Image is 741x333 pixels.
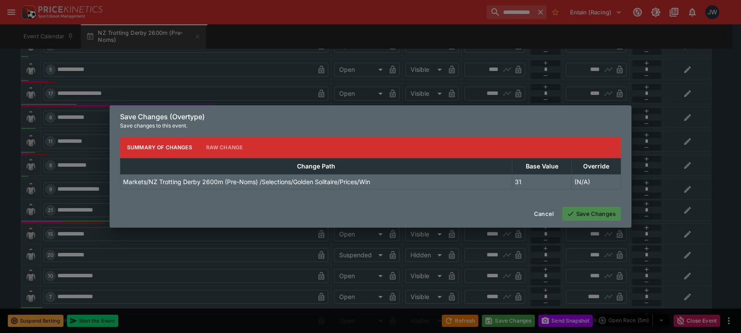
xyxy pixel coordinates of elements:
[529,207,559,221] button: Cancel
[512,158,572,174] th: Base Value
[199,137,250,158] button: Raw Change
[562,207,621,221] button: Save Changes
[120,112,621,121] h6: Save Changes (Overtype)
[512,174,572,189] td: 31
[571,174,621,189] td: (N/A)
[123,177,370,186] p: Markets/NZ Trotting Derby 2600m (Pre-Noms) /Selections/Golden Solitaire/Prices/Win
[120,137,199,158] button: Summary of Changes
[120,158,512,174] th: Change Path
[120,121,621,130] p: Save changes to this event.
[571,158,621,174] th: Override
